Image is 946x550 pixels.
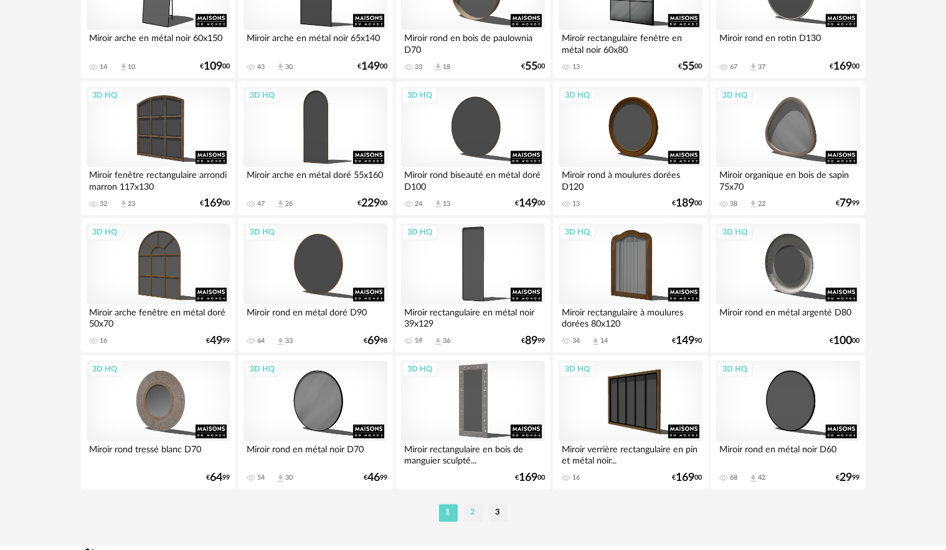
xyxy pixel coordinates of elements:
div: Miroir rond en rotin D130 [716,30,859,55]
div: 3D HQ [244,224,280,240]
a: 3D HQ Miroir rond à moulures dorées D120 13 €18900 [553,81,707,215]
div: € 00 [357,62,387,71]
div: € 99 [521,337,545,345]
span: Download icon [749,62,758,72]
span: Download icon [591,337,600,346]
div: € 00 [679,62,702,71]
div: € 00 [357,199,387,208]
a: 3D HQ Miroir rond en métal noir D60 68 Download icon 42 €2999 [711,355,865,489]
span: 189 [676,199,695,208]
div: 3D HQ [559,361,595,377]
div: 34 [572,337,580,345]
span: Download icon [749,199,758,208]
div: 16 [100,337,108,345]
span: Download icon [749,473,758,483]
div: 59 [415,337,422,345]
span: 169 [676,473,695,482]
div: 3D HQ [559,87,595,103]
div: Miroir rectangulaire en bois de manguier sculpté... [401,441,544,466]
div: € 00 [515,199,545,208]
div: Miroir fenêtre rectangulaire arrondi marron 117x130 [87,167,230,192]
div: Miroir arche fenêtre en métal doré 50x70 [87,304,230,329]
a: 3D HQ Miroir rond en métal argenté D80 €10000 [711,218,865,352]
div: Miroir rond tressé blanc D70 [87,441,230,466]
span: 89 [525,337,537,345]
li: 1 [439,504,458,521]
div: 22 [758,200,765,208]
a: 3D HQ Miroir rectangulaire à moulures dorées 80x120 34 Download icon 14 €14990 [553,218,707,352]
div: 14 [100,63,108,72]
a: 3D HQ Miroir arche en métal doré 55x160 47 Download icon 26 €22900 [238,81,392,215]
div: 47 [257,200,265,208]
div: 30 [285,63,293,72]
div: 3D HQ [87,361,123,377]
a: 3D HQ Miroir fenêtre rectangulaire arrondi marron 117x130 32 Download icon 23 €16900 [81,81,235,215]
div: € 99 [206,473,230,482]
span: 55 [525,62,537,71]
div: € 99 [836,473,860,482]
a: 3D HQ Miroir arche fenêtre en métal doré 50x70 16 €4999 [81,218,235,352]
div: 13 [572,63,580,72]
a: 3D HQ Miroir rond en métal doré D90 64 Download icon 33 €6998 [238,218,392,352]
span: Download icon [119,199,128,208]
div: 67 [730,63,737,72]
span: 55 [683,62,695,71]
span: Download icon [276,62,285,72]
div: 36 [443,337,450,345]
div: 42 [758,473,765,482]
span: 46 [367,473,380,482]
div: € 99 [364,473,387,482]
div: 3D HQ [244,87,280,103]
div: Miroir rond en métal argenté D80 [716,304,859,329]
div: 3D HQ [717,361,753,377]
div: Miroir arche en métal doré 55x160 [244,167,387,192]
div: € 98 [364,337,387,345]
div: Miroir rond en métal noir D70 [244,441,387,466]
div: Miroir arche en métal noir 60x150 [87,30,230,55]
span: 29 [840,473,853,482]
span: 79 [840,199,853,208]
div: € 99 [836,199,860,208]
div: Miroir rond à moulures dorées D120 [559,167,702,192]
div: 37 [758,63,765,72]
span: 49 [210,337,222,345]
div: 68 [730,473,737,482]
div: 10 [128,63,136,72]
div: 3D HQ [87,224,123,240]
span: 69 [367,337,380,345]
div: 3D HQ [402,87,438,103]
span: Download icon [433,199,443,208]
div: € 00 [830,337,860,345]
div: Miroir rond en métal noir D60 [716,441,859,466]
span: 169 [204,199,222,208]
span: Download icon [276,337,285,346]
a: 3D HQ Miroir rectangulaire en métal noir 39x129 59 Download icon 36 €8999 [395,218,550,352]
div: € 90 [673,337,702,345]
div: 64 [257,337,265,345]
div: € 00 [515,473,545,482]
div: 26 [285,200,293,208]
span: 109 [204,62,222,71]
div: 13 [443,200,450,208]
div: Miroir organique en bois de sapin 75x70 [716,167,859,192]
div: Miroir arche en métal noir 65x140 [244,30,387,55]
a: 3D HQ Miroir rond tressé blanc D70 €6499 [81,355,235,489]
a: 3D HQ Miroir organique en bois de sapin 75x70 38 Download icon 22 €7999 [711,81,865,215]
div: 16 [572,473,580,482]
span: Download icon [433,62,443,72]
div: 33 [415,63,422,72]
span: Download icon [119,62,128,72]
span: Download icon [276,473,285,483]
div: Miroir rectangulaire fenêtre en métal noir 60x80 [559,30,702,55]
span: 229 [361,199,380,208]
span: 169 [519,473,537,482]
div: 13 [572,200,580,208]
div: € 00 [830,62,860,71]
div: 30 [285,473,293,482]
span: Download icon [433,337,443,346]
span: Download icon [276,199,285,208]
div: 3D HQ [402,361,438,377]
div: 32 [100,200,108,208]
div: € 00 [521,62,545,71]
div: 43 [257,63,265,72]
